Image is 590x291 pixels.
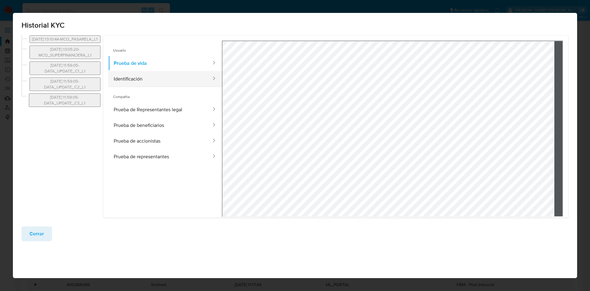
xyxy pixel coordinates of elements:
[108,71,212,87] button: Identificación
[29,93,100,107] button: 18/02/2025 11:59:05-DATA_UPDATE_C3_L1
[29,77,100,91] button: 18/02/2025 11:59:05-DATA_UPDATE_C2_L1
[29,61,100,75] button: 18/02/2025 11:59:05-DATA_UPDATE_C1_L1
[29,227,44,241] span: Cerrar
[108,41,222,55] span: Usuario
[22,226,52,241] button: Cerrar
[29,35,100,43] button: 17/09/2025 13:10:44-MCO_PASARELA_L1
[108,117,212,133] button: Prueba de beneficiarios
[108,102,212,117] button: Prueba de Representantes legal
[108,87,222,102] span: Compañía
[108,149,212,164] button: Prueba de representantes
[108,55,212,71] button: Prueba de vida
[108,133,212,149] button: Prueba de accionistas
[29,45,100,59] button: 17/09/2025 13:05:20-MCO_SUPERFINANCIERA_L1
[22,22,568,29] span: Historial KYC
